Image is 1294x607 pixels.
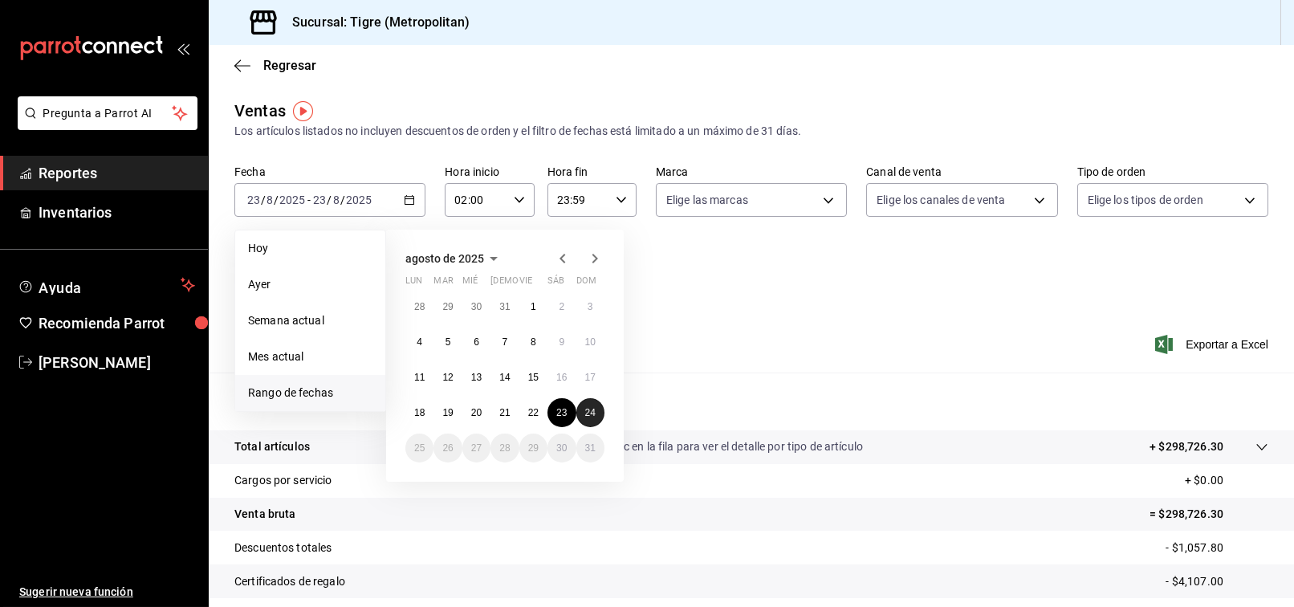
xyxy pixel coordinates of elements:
input: -- [246,194,261,206]
label: Marca [656,167,847,178]
p: + $298,726.30 [1150,438,1223,455]
span: / [327,194,332,206]
abbr: 20 de agosto de 2025 [471,407,482,418]
button: 29 de agosto de 2025 [519,434,547,462]
abbr: 30 de julio de 2025 [471,301,482,312]
button: 23 de agosto de 2025 [547,398,576,427]
span: Reportes [39,162,195,184]
span: Pregunta a Parrot AI [43,105,173,122]
p: - $4,107.00 [1166,573,1268,590]
abbr: 5 de agosto de 2025 [446,336,451,348]
abbr: 31 de julio de 2025 [499,301,510,312]
abbr: 25 de agosto de 2025 [414,442,425,454]
abbr: 31 de agosto de 2025 [585,442,596,454]
span: Rango de fechas [248,385,372,401]
abbr: 17 de agosto de 2025 [585,372,596,383]
button: 9 de agosto de 2025 [547,328,576,356]
abbr: 13 de agosto de 2025 [471,372,482,383]
p: - $1,057.80 [1166,540,1268,556]
button: 8 de agosto de 2025 [519,328,547,356]
div: Los artículos listados no incluyen descuentos de orden y el filtro de fechas está limitado a un m... [234,123,1268,140]
abbr: 26 de agosto de 2025 [442,442,453,454]
label: Canal de venta [866,167,1057,178]
p: Descuentos totales [234,540,332,556]
span: Elige los canales de venta [877,192,1005,208]
span: Hoy [248,240,372,257]
abbr: 4 de agosto de 2025 [417,336,422,348]
abbr: 19 de agosto de 2025 [442,407,453,418]
abbr: lunes [405,275,422,292]
span: [PERSON_NAME] [39,352,195,373]
abbr: 9 de agosto de 2025 [559,336,564,348]
button: 10 de agosto de 2025 [576,328,604,356]
button: 27 de agosto de 2025 [462,434,490,462]
span: / [261,194,266,206]
span: Sugerir nueva función [19,584,195,601]
abbr: 30 de agosto de 2025 [556,442,567,454]
span: Elige los tipos de orden [1088,192,1203,208]
button: 19 de agosto de 2025 [433,398,462,427]
span: Inventarios [39,202,195,223]
a: Pregunta a Parrot AI [11,116,197,133]
span: - [307,194,311,206]
span: Mes actual [248,348,372,365]
button: 11 de agosto de 2025 [405,363,433,392]
button: 5 de agosto de 2025 [433,328,462,356]
button: 28 de agosto de 2025 [490,434,519,462]
input: -- [332,194,340,206]
input: ---- [279,194,306,206]
button: open_drawer_menu [177,42,189,55]
abbr: miércoles [462,275,478,292]
span: / [340,194,345,206]
abbr: 10 de agosto de 2025 [585,336,596,348]
button: 12 de agosto de 2025 [433,363,462,392]
span: Recomienda Parrot [39,312,195,334]
abbr: 21 de agosto de 2025 [499,407,510,418]
button: 20 de agosto de 2025 [462,398,490,427]
button: 25 de agosto de 2025 [405,434,433,462]
label: Tipo de orden [1077,167,1268,178]
abbr: 6 de agosto de 2025 [474,336,479,348]
button: 30 de julio de 2025 [462,292,490,321]
button: 3 de agosto de 2025 [576,292,604,321]
span: Semana actual [248,312,372,329]
button: 26 de agosto de 2025 [433,434,462,462]
button: Tooltip marker [293,101,313,121]
span: Regresar [263,58,316,73]
abbr: viernes [519,275,532,292]
button: 16 de agosto de 2025 [547,363,576,392]
abbr: 28 de julio de 2025 [414,301,425,312]
button: 31 de julio de 2025 [490,292,519,321]
button: 17 de agosto de 2025 [576,363,604,392]
abbr: 15 de agosto de 2025 [528,372,539,383]
p: Da clic en la fila para ver el detalle por tipo de artículo [596,438,863,455]
input: -- [312,194,327,206]
button: 4 de agosto de 2025 [405,328,433,356]
p: Certificados de regalo [234,573,345,590]
p: Venta bruta [234,506,295,523]
div: Ventas [234,99,286,123]
input: -- [266,194,274,206]
button: 18 de agosto de 2025 [405,398,433,427]
label: Hora fin [547,167,637,178]
abbr: 18 de agosto de 2025 [414,407,425,418]
button: 24 de agosto de 2025 [576,398,604,427]
abbr: 8 de agosto de 2025 [531,336,536,348]
button: Regresar [234,58,316,73]
button: agosto de 2025 [405,249,503,268]
button: 15 de agosto de 2025 [519,363,547,392]
button: 7 de agosto de 2025 [490,328,519,356]
label: Hora inicio [445,167,534,178]
p: Cargos por servicio [234,472,332,489]
abbr: jueves [490,275,585,292]
button: 21 de agosto de 2025 [490,398,519,427]
abbr: 2 de agosto de 2025 [559,301,564,312]
abbr: 12 de agosto de 2025 [442,372,453,383]
abbr: 29 de agosto de 2025 [528,442,539,454]
button: Exportar a Excel [1158,335,1268,354]
abbr: 24 de agosto de 2025 [585,407,596,418]
abbr: 16 de agosto de 2025 [556,372,567,383]
abbr: 23 de agosto de 2025 [556,407,567,418]
abbr: sábado [547,275,564,292]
